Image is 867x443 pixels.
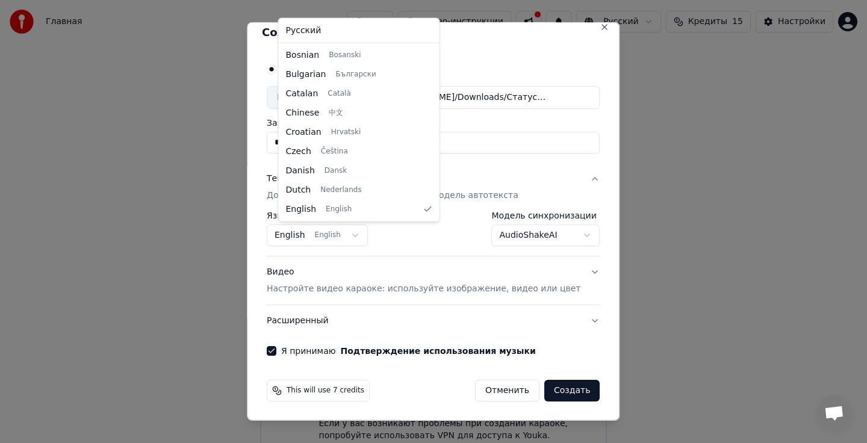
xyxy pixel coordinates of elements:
span: Dutch [286,184,311,196]
span: Chinese [286,107,320,119]
span: Croatian [286,126,322,138]
span: Català [328,88,350,98]
span: English [286,203,317,215]
span: Български [335,69,376,79]
span: Русский [286,25,322,37]
span: Czech [286,145,311,157]
span: Danish [286,164,315,176]
span: English [326,204,352,214]
span: Catalan [286,87,319,99]
span: Bulgarian [286,68,326,80]
span: Bosnian [286,49,320,61]
span: Bosanski [329,50,361,60]
span: Dansk [325,166,347,175]
span: Čeština [321,146,348,156]
span: 中文 [329,108,343,117]
span: Hrvatski [331,127,361,137]
span: Nederlands [320,185,361,194]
